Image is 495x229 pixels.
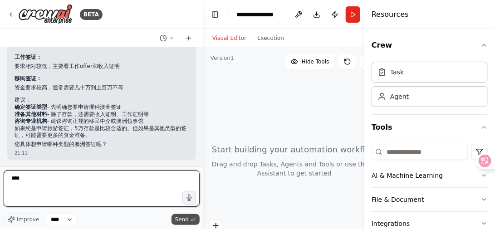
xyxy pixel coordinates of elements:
span: Improve [17,216,39,223]
button: Click to speak your automation idea [182,191,196,205]
li: - 除了存款，还需要收入证明、工作证明等 [15,111,189,118]
button: Hide Tools [285,54,335,69]
strong: 咨询专业机构 [15,118,47,124]
button: Tools [372,115,488,140]
button: Hide left sidebar [209,8,221,21]
div: Task [390,68,404,77]
div: Crew [372,58,488,114]
div: Version 1 [211,54,234,62]
li: - 先明确您要申请哪种澳洲签证 [15,104,189,111]
span: Hide Tools [302,58,329,65]
strong: 确定签证类型 [15,104,47,110]
button: AI & Machine Learning [372,164,488,187]
p: 如果您是申请旅游签证，5万存款是比较合适的。但如果是其他类型的签证，可能需要更多的资金准备。 [15,125,189,139]
h4: Resources [372,9,409,20]
li: 要求相对较低，主要看工作offer和收入证明 [15,63,189,70]
div: 21:11 [15,150,189,156]
strong: 准备其他材料 [15,111,47,117]
button: Send [172,214,200,225]
h2: 建议： [15,97,189,104]
button: Crew [372,33,488,58]
strong: 工作签证： [15,54,42,60]
button: Execution [252,33,289,44]
nav: breadcrumb [236,10,284,19]
button: Visual Editor [207,33,252,44]
li: 资金要求较高，通常需要几十万到上百万不等 [15,84,189,92]
div: BETA [80,9,103,20]
img: Logo [18,4,73,24]
button: Improve [4,214,43,225]
button: Switch to previous chat [156,33,178,44]
button: Start a new chat [181,33,196,44]
strong: 移民签证： [15,75,42,82]
button: File & Document [372,188,488,211]
div: Agent [390,92,409,101]
span: Send [175,216,189,223]
p: 您具体想申请哪种类型的澳洲签证呢？ [15,141,189,148]
li: - 建议咨询正规的移民中介或澳洲领事馆 [15,118,189,125]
